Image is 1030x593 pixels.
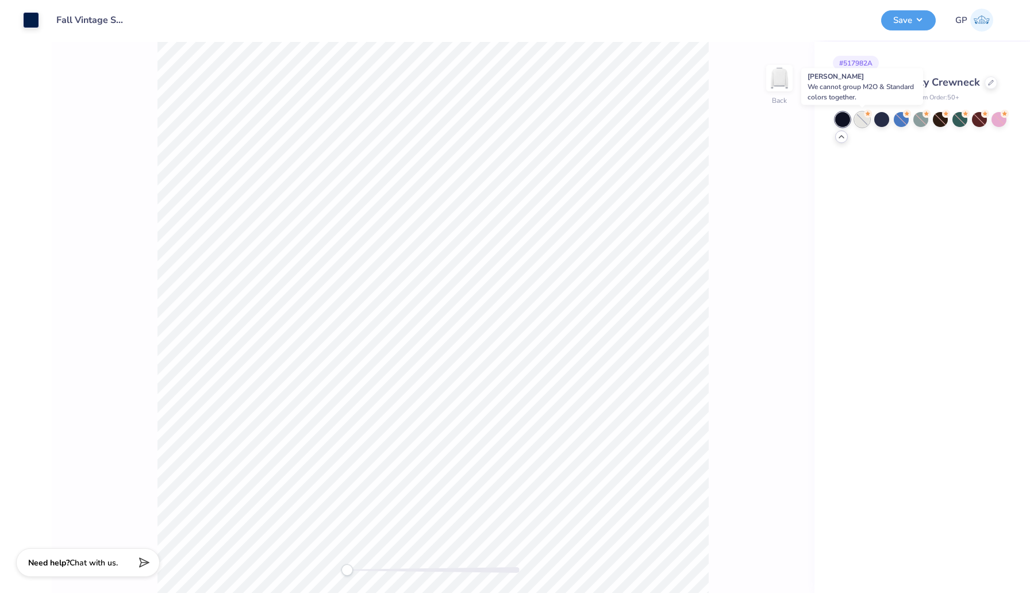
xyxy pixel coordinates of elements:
div: [PERSON_NAME] [801,68,923,105]
span: We cannot group M2O & Standard colors together. [808,82,914,102]
div: Accessibility label [341,564,353,576]
button: Save [881,10,936,30]
img: Grace Peterson [970,9,993,32]
span: Minimum Order: 50 + [902,93,959,103]
div: # 517982A [833,56,879,70]
a: GP [950,9,998,32]
span: GP [955,14,967,27]
div: Back [772,95,787,106]
input: Untitled Design [48,9,132,32]
span: Chat with us. [70,557,118,568]
strong: Need help? [28,557,70,568]
img: Back [768,67,791,90]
